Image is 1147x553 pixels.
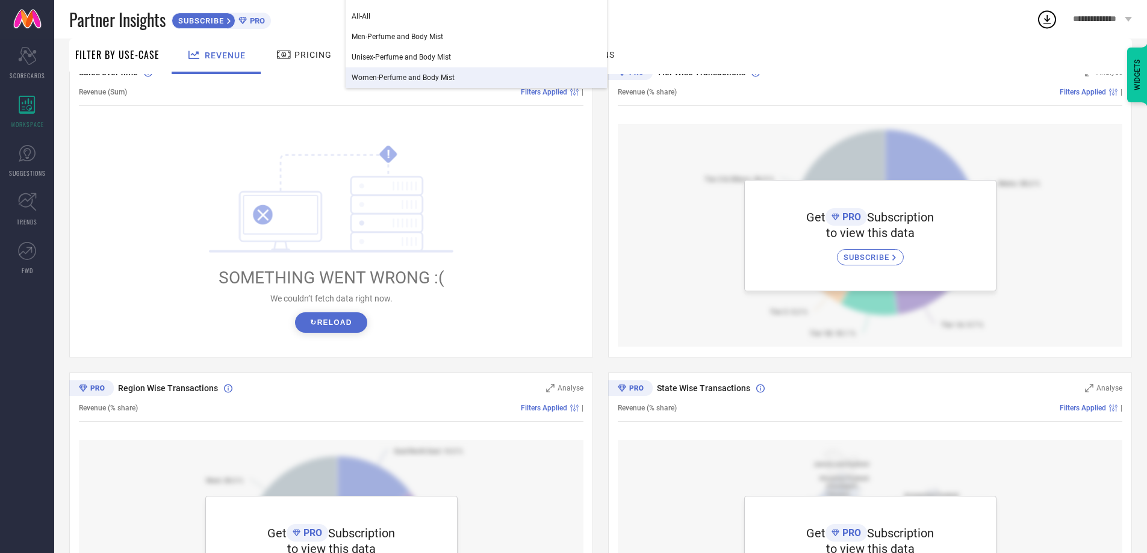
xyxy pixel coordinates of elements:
[10,71,45,80] span: SCORECARDS
[247,16,265,25] span: PRO
[521,88,567,96] span: Filters Applied
[844,253,892,262] span: SUBSCRIBE
[69,380,114,398] div: Premium
[837,240,904,265] a: SUBSCRIBE
[346,26,607,47] div: Men-Perfume and Body Mist
[387,147,390,161] tspan: !
[1060,88,1106,96] span: Filters Applied
[79,88,127,96] span: Revenue (Sum)
[79,404,138,412] span: Revenue (% share)
[352,73,455,82] span: Women-Perfume and Body Mist
[582,88,583,96] span: |
[75,48,160,62] span: Filter By Use-Case
[1060,404,1106,412] span: Filters Applied
[582,404,583,412] span: |
[867,526,934,540] span: Subscription
[118,383,218,393] span: Region Wise Transactions
[22,266,33,275] span: FWD
[558,384,583,392] span: Analyse
[219,268,444,288] span: SOMETHING WENT WRONG :(
[17,217,37,226] span: TRENDS
[172,16,227,25] span: SUBSCRIBE
[657,383,750,393] span: State Wise Transactions
[1085,384,1093,392] svg: Zoom
[521,404,567,412] span: Filters Applied
[1121,88,1122,96] span: |
[352,12,370,20] span: All-All
[352,32,443,41] span: Men-Perfume and Body Mist
[172,10,271,29] a: SUBSCRIBEPRO
[328,526,395,540] span: Subscription
[618,404,677,412] span: Revenue (% share)
[205,51,246,60] span: Revenue
[839,211,861,223] span: PRO
[267,526,287,540] span: Get
[352,53,451,61] span: Unisex-Perfume and Body Mist
[1121,404,1122,412] span: |
[806,526,825,540] span: Get
[294,50,332,60] span: Pricing
[346,67,607,88] div: Women-Perfume and Body Mist
[295,312,367,333] button: ↻Reload
[270,294,393,303] span: We couldn’t fetch data right now.
[1036,8,1058,30] div: Open download list
[806,210,825,224] span: Get
[826,226,915,240] span: to view this data
[618,88,677,96] span: Revenue (% share)
[11,120,44,129] span: WORKSPACE
[300,527,322,539] span: PRO
[839,527,861,539] span: PRO
[69,7,166,32] span: Partner Insights
[867,210,934,224] span: Subscription
[9,168,46,178] span: SUGGESTIONS
[1096,384,1122,392] span: Analyse
[608,380,653,398] div: Premium
[346,47,607,67] div: Unisex-Perfume and Body Mist
[346,6,607,26] div: All-All
[546,384,555,392] svg: Zoom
